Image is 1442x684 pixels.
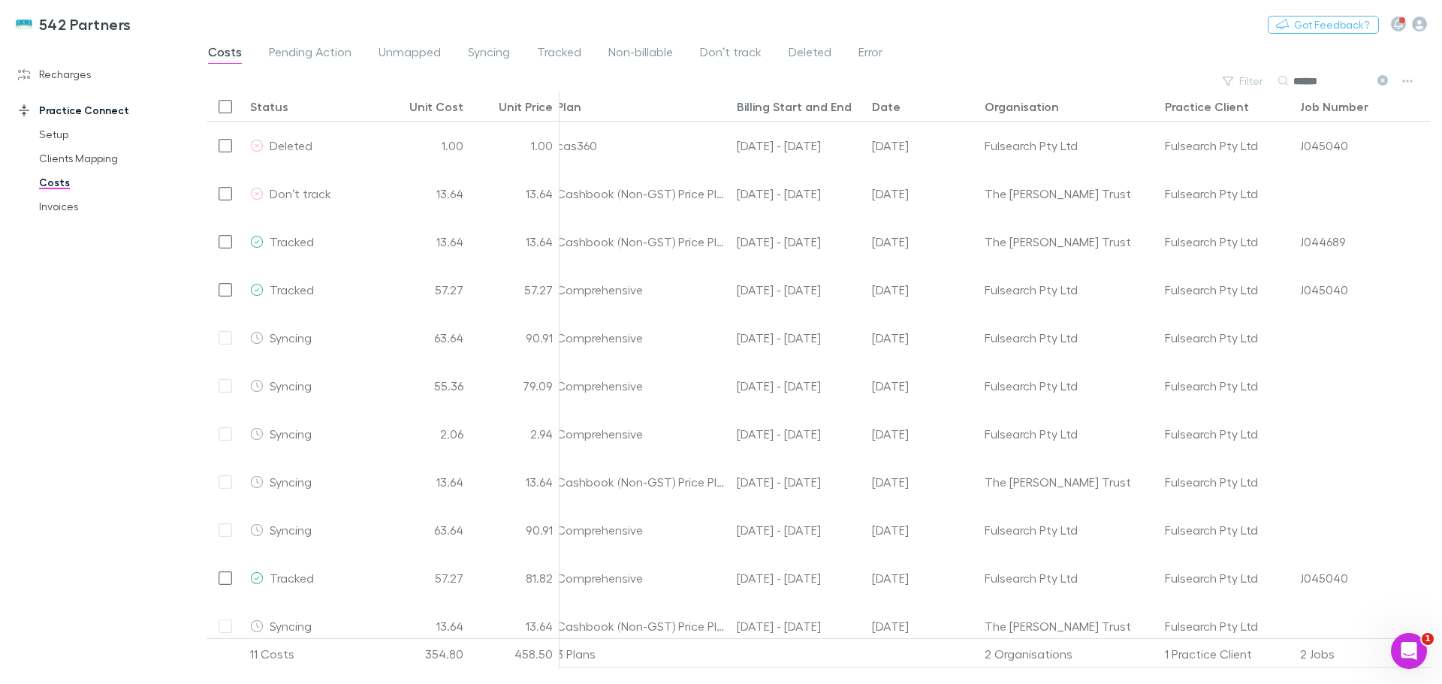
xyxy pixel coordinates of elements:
div: Fulsearch Pty Ltd [1165,122,1258,169]
img: 542 Partners's Logo [15,15,33,33]
div: Comprehensive [551,410,731,458]
div: Search [1293,72,1368,90]
div: Fulsearch Pty Ltd [985,362,1153,409]
div: 27 May 2025 [866,218,979,266]
div: Fulsearch Pty Ltd [985,122,1153,169]
div: 354.80 [379,639,469,669]
div: 02 Sep 2025 [866,506,979,554]
div: J045040 [1300,122,1348,169]
div: 02 Jul - 01 Aug 25 [731,314,866,362]
div: Practice Client [1165,99,1249,114]
div: Fulsearch Pty Ltd [1165,458,1258,505]
a: 542 Partners [6,6,140,42]
span: Syncing [270,523,312,537]
div: Cashbook (Non-GST) Price Plan [551,458,731,506]
span: Tracked [537,44,581,64]
div: The [PERSON_NAME] Trust [985,218,1153,265]
div: Fulsearch Pty Ltd [985,506,1153,553]
div: J045040 [1300,554,1348,601]
div: 1.00 [379,122,469,170]
div: Cashbook (Non-GST) Price Plan [551,170,731,218]
div: 27 May - 26 Jun 25 [731,170,866,218]
div: Cashbook (Non-GST) Price Plan [551,602,731,650]
div: The [PERSON_NAME] Trust [985,602,1153,649]
span: Don’t track [700,44,762,64]
div: 02 Apr - 01 May 25 [731,266,866,314]
div: Fulsearch Pty Ltd [1165,314,1258,361]
div: Comprehensive [551,362,731,410]
div: J045040 [1300,266,1348,313]
div: 2.06 [379,410,469,458]
iframe: Intercom live chat [1391,633,1427,669]
div: Date [872,99,900,114]
span: Syncing [270,426,312,441]
div: Comprehensive [551,554,731,602]
div: 02 Jun 2025 [866,554,979,602]
div: Fulsearch Pty Ltd [1165,410,1258,457]
div: 63.64 [379,314,469,362]
div: 11 Costs [244,639,379,669]
div: Fulsearch Pty Ltd [985,554,1153,601]
div: 90.91 [469,506,560,554]
span: Tracked [270,234,314,249]
div: 27 Jul 2025 [866,602,979,650]
div: 27 Jun 2025 [866,170,979,218]
a: Practice Connect [3,98,203,122]
span: Non-billable [608,44,673,64]
div: 13.64 [469,458,560,506]
div: 57.27 [379,266,469,314]
div: 1 Practice Client [1159,639,1294,669]
div: 27 Jun - 26 Jul 25 [731,602,866,650]
span: Deleted [270,138,312,152]
div: 63.64 [379,506,469,554]
div: Billing Start and End [737,99,852,114]
div: 02 Jul 2025 [866,410,979,458]
div: 13.64 [379,602,469,650]
div: 02 Jun - 30 Jun 25 [731,362,866,410]
a: Clients Mapping [24,146,203,170]
span: Syncing [270,475,312,489]
div: 79.09 [469,362,560,410]
div: Fulsearch Pty Ltd [1165,554,1258,601]
div: 02 May - 01 Jun 25 [731,554,866,602]
div: 02 May 2025 [866,266,979,314]
span: Syncing [270,619,312,633]
div: Comprehensive [551,314,731,362]
div: Cashbook (Non-GST) Price Plan [551,218,731,266]
a: Recharges [3,62,203,86]
div: 13.64 [469,170,560,218]
div: 57.27 [469,266,560,314]
div: 13.64 [379,218,469,266]
div: 02 Aug - 01 Sep 25 [731,506,866,554]
div: Fulsearch Pty Ltd [1165,602,1258,649]
div: The [PERSON_NAME] Trust [985,458,1153,505]
span: Costs [208,44,242,64]
div: Fulsearch Pty Ltd [985,410,1153,457]
div: 2.94 [469,410,560,458]
div: Comprehensive [551,506,731,554]
button: Filter [1215,72,1272,90]
a: Invoices [24,194,203,218]
div: 01 Jun 2025 [866,122,979,170]
a: Setup [24,122,203,146]
div: 27 Apr - 26 May 25 [731,218,866,266]
div: Comprehensive [551,266,731,314]
span: Don’t track [270,186,331,200]
div: 27 Jul - 26 Aug 25 [731,458,866,506]
div: Unit Price [499,99,553,114]
div: 2 Organisations [979,639,1159,669]
div: Fulsearch Pty Ltd [1165,170,1258,217]
span: Tracked [270,571,314,585]
div: 3 Plans [551,639,731,669]
div: 2 Jobs [1294,639,1429,669]
button: Got Feedback? [1268,16,1379,34]
div: 27 Aug 2025 [866,458,979,506]
span: Syncing [270,378,312,393]
span: Unmapped [379,44,441,64]
div: 57.27 [379,554,469,602]
div: 81.82 [469,554,560,602]
span: Pending Action [269,44,351,64]
div: The [PERSON_NAME] Trust [985,170,1153,217]
div: Fulsearch Pty Ltd [1165,362,1258,409]
div: 13.64 [379,458,469,506]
